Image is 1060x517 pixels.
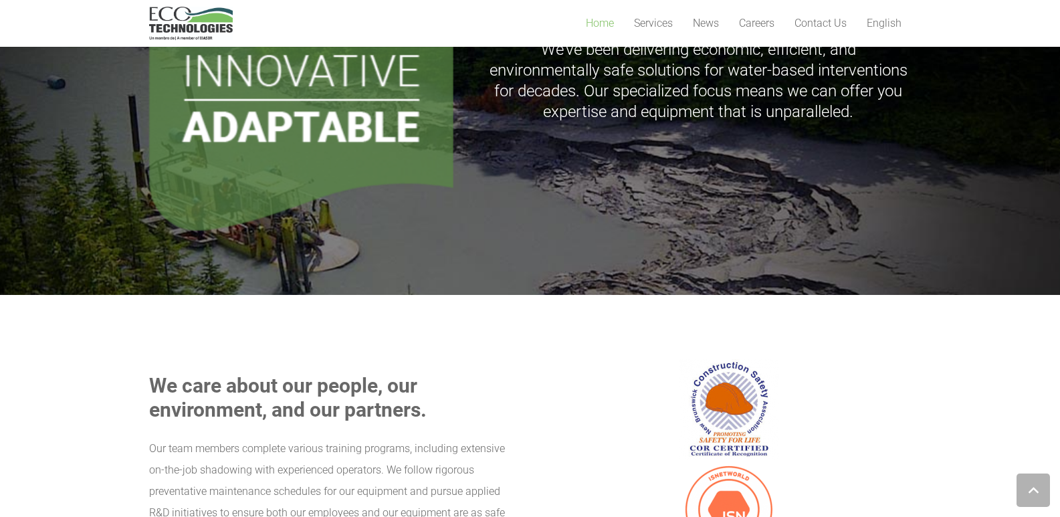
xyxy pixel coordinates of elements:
[634,17,673,29] span: Services
[794,17,847,29] span: Contact Us
[739,17,774,29] span: Careers
[149,374,427,421] strong: We care about our people, our environment, and our partners.
[693,17,719,29] span: News
[149,7,233,40] a: logo_EcoTech_ASDR_RGB
[867,17,902,29] span: English
[1017,474,1050,507] a: Back to top
[586,17,614,29] span: Home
